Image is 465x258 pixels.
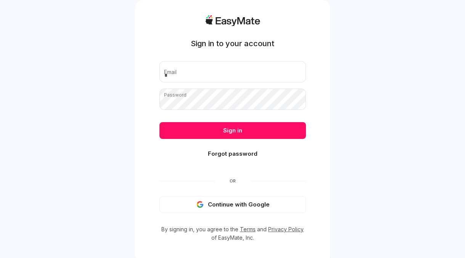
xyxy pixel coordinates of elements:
[159,122,306,139] button: Sign in
[240,226,256,232] a: Terms
[159,225,306,242] p: By signing in, you agree to the and of EasyMate, Inc.
[268,226,304,232] a: Privacy Policy
[159,196,306,213] button: Continue with Google
[159,145,306,162] button: Forgot password
[214,178,251,184] span: Or
[191,38,274,49] h1: Sign in to your account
